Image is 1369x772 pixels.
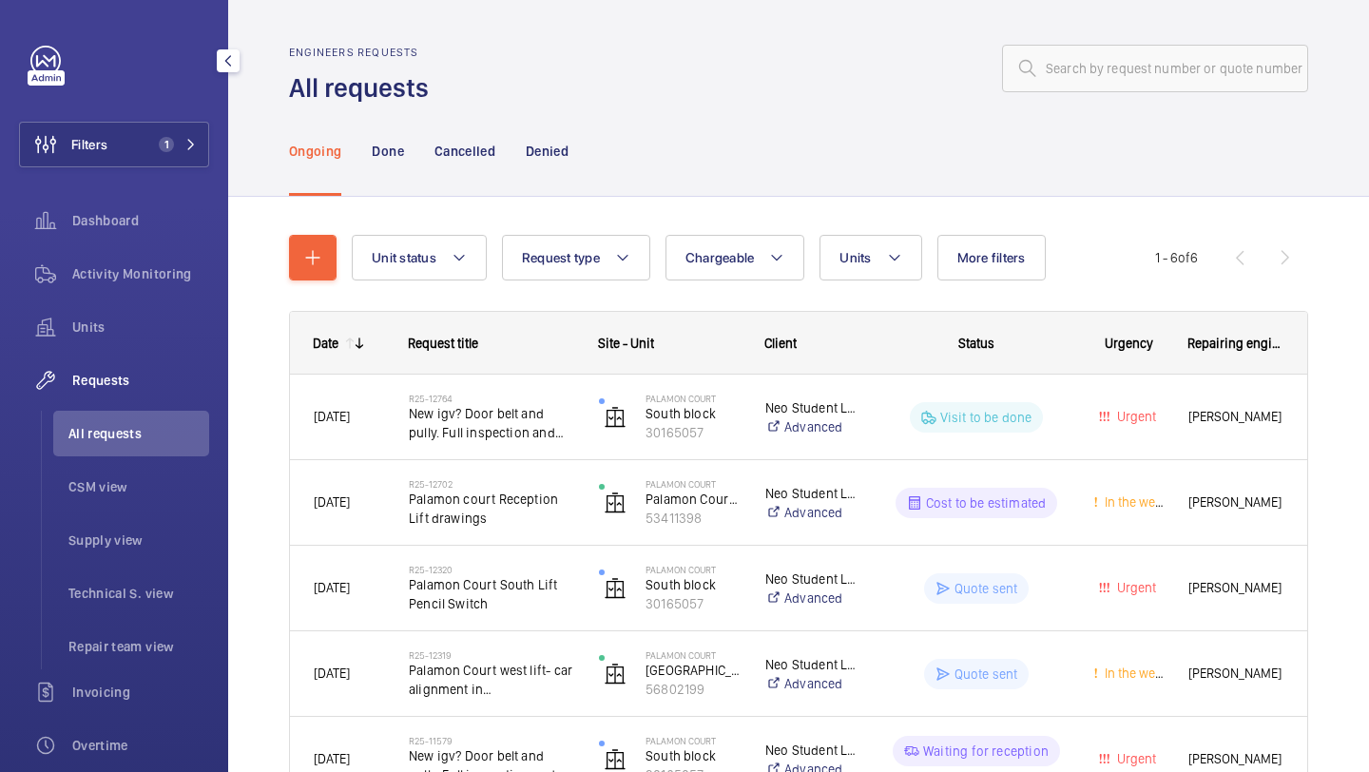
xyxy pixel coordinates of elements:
[646,393,741,404] p: Palamon Court
[352,235,487,280] button: Unit status
[68,531,209,550] span: Supply view
[502,235,650,280] button: Request type
[646,509,741,528] p: 53411398
[68,637,209,656] span: Repair team view
[819,235,921,280] button: Units
[314,751,350,766] span: [DATE]
[72,264,209,283] span: Activity Monitoring
[646,423,741,442] p: 30165057
[409,575,574,613] span: Palamon Court South Lift Pencil Switch
[72,683,209,702] span: Invoicing
[646,478,741,490] p: Palamon Court
[409,649,574,661] h2: R25-12319
[314,494,350,510] span: [DATE]
[1101,494,1168,510] span: In the week
[923,742,1049,761] p: Waiting for reception
[1113,751,1156,766] span: Urgent
[526,142,569,161] p: Denied
[289,142,341,161] p: Ongoing
[409,490,574,528] span: Palamon court Reception Lift drawings
[646,490,741,509] p: Palamon Court Reception Lift
[765,655,859,674] p: Neo Student Living - Canterbury Palamon Court
[765,398,859,417] p: Neo Student Living - Canterbury Palamon Court
[1178,250,1190,265] span: of
[1113,580,1156,595] span: Urgent
[685,250,755,265] span: Chargeable
[409,661,574,699] span: Palamon Court west lift- car alignment in [GEOGRAPHIC_DATA].
[159,137,174,152] span: 1
[409,478,574,490] h2: R25-12702
[289,46,440,59] h2: Engineers requests
[958,336,994,351] span: Status
[72,211,209,230] span: Dashboard
[604,577,627,600] img: elevator.svg
[646,575,741,594] p: South block
[598,336,654,351] span: Site - Unit
[957,250,1026,265] span: More filters
[765,589,859,608] a: Advanced
[1188,492,1283,513] span: [PERSON_NAME]
[646,680,741,699] p: 56802199
[604,748,627,771] img: elevator.svg
[954,579,1018,598] p: Quote sent
[68,477,209,496] span: CSM view
[665,235,805,280] button: Chargeable
[314,580,350,595] span: [DATE]
[765,484,859,503] p: Neo Student Living - Canterbury Palamon Court
[72,371,209,390] span: Requests
[646,735,741,746] p: Palamon Court
[954,665,1018,684] p: Quote sent
[646,404,741,423] p: South block
[68,424,209,443] span: All requests
[409,393,574,404] h2: R25-12764
[1002,45,1308,92] input: Search by request number or quote number
[604,663,627,685] img: elevator.svg
[409,404,574,442] span: New igv? Door belt and pully. Full inspection and set up of doors.
[765,569,859,589] p: Neo Student Living - Canterbury Palamon Court
[1105,336,1153,351] span: Urgency
[765,417,859,436] a: Advanced
[604,492,627,514] img: elevator.svg
[19,122,209,167] button: Filters1
[1188,663,1283,685] span: [PERSON_NAME]
[434,142,495,161] p: Cancelled
[765,741,859,760] p: Neo Student Living - Canterbury Palamon Court
[646,564,741,575] p: Palamon Court
[522,250,600,265] span: Request type
[1101,666,1168,681] span: In the week
[839,250,871,265] span: Units
[1188,406,1283,428] span: [PERSON_NAME]
[1155,251,1198,264] span: 1 - 6 6
[646,746,741,765] p: South block
[764,336,797,351] span: Client
[1188,748,1283,770] span: [PERSON_NAME]
[646,594,741,613] p: 30165057
[604,406,627,429] img: elevator.svg
[372,142,403,161] p: Done
[68,584,209,603] span: Technical S. view
[72,736,209,755] span: Overtime
[926,493,1047,512] p: Cost to be estimated
[765,503,859,522] a: Advanced
[409,735,574,746] h2: R25-11579
[314,666,350,681] span: [DATE]
[940,408,1032,427] p: Visit to be done
[646,649,741,661] p: Palamon Court
[372,250,436,265] span: Unit status
[71,135,107,154] span: Filters
[72,318,209,337] span: Units
[313,336,338,351] div: Date
[408,336,478,351] span: Request title
[765,674,859,693] a: Advanced
[409,564,574,575] h2: R25-12320
[289,70,440,106] h1: All requests
[1188,577,1283,599] span: [PERSON_NAME]
[314,409,350,424] span: [DATE]
[1187,336,1284,351] span: Repairing engineer
[1113,409,1156,424] span: Urgent
[646,661,741,680] p: [GEOGRAPHIC_DATA]
[937,235,1046,280] button: More filters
